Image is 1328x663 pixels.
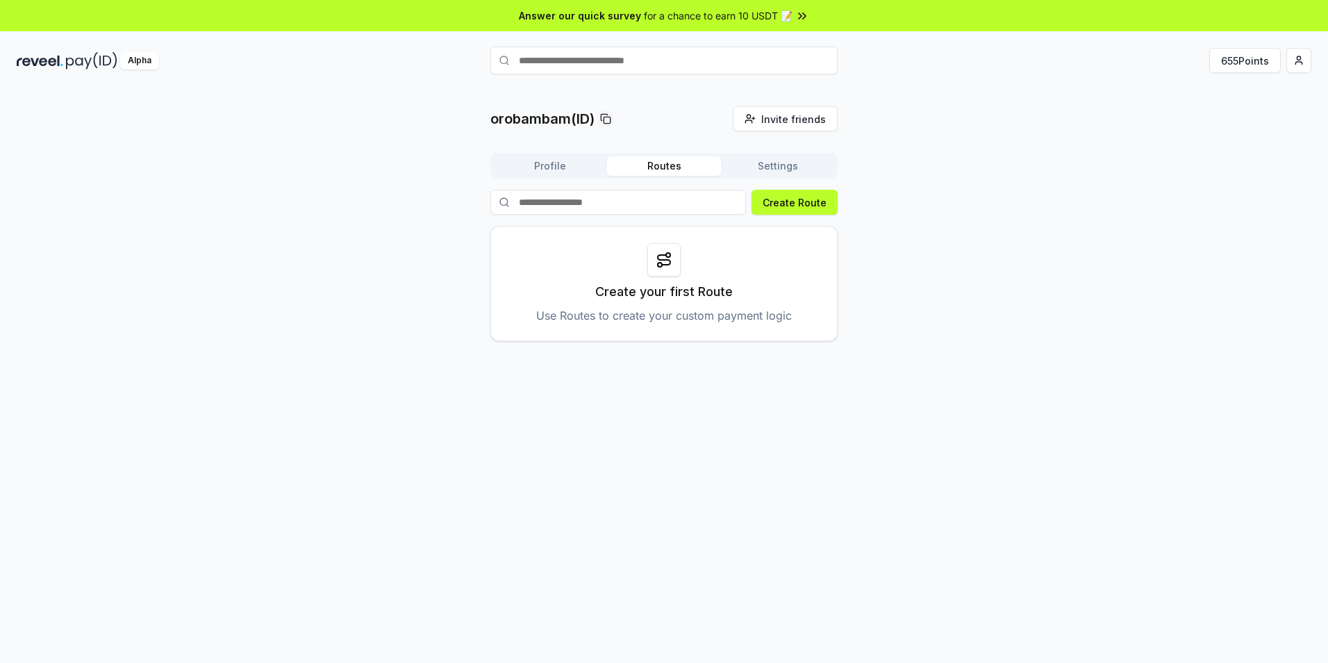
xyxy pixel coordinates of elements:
[595,282,733,302] p: Create your first Route
[120,52,159,69] div: Alpha
[490,109,595,129] p: orobambam(ID)
[66,52,117,69] img: pay_id
[752,190,838,215] button: Create Route
[17,52,63,69] img: reveel_dark
[493,156,607,176] button: Profile
[644,8,792,23] span: for a chance to earn 10 USDT 📝
[536,307,792,324] p: Use Routes to create your custom payment logic
[721,156,835,176] button: Settings
[1209,48,1281,73] button: 655Points
[519,8,641,23] span: Answer our quick survey
[607,156,721,176] button: Routes
[761,112,826,126] span: Invite friends
[733,106,838,131] button: Invite friends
